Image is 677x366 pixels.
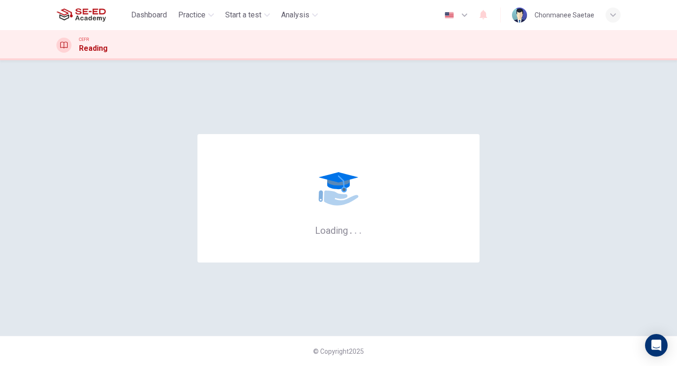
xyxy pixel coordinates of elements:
[645,334,668,357] div: Open Intercom Messenger
[174,7,218,24] button: Practice
[535,9,594,21] div: Chonmanee Saetae
[313,348,364,355] span: © Copyright 2025
[79,43,108,54] h1: Reading
[443,12,455,19] img: en
[354,222,357,237] h6: .
[349,222,353,237] h6: .
[178,9,205,21] span: Practice
[359,222,362,237] h6: .
[221,7,274,24] button: Start a test
[127,7,171,24] button: Dashboard
[131,9,167,21] span: Dashboard
[56,6,106,24] img: SE-ED Academy logo
[277,7,322,24] button: Analysis
[281,9,309,21] span: Analysis
[512,8,527,23] img: Profile picture
[315,224,362,236] h6: Loading
[79,36,89,43] span: CEFR
[225,9,261,21] span: Start a test
[56,6,127,24] a: SE-ED Academy logo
